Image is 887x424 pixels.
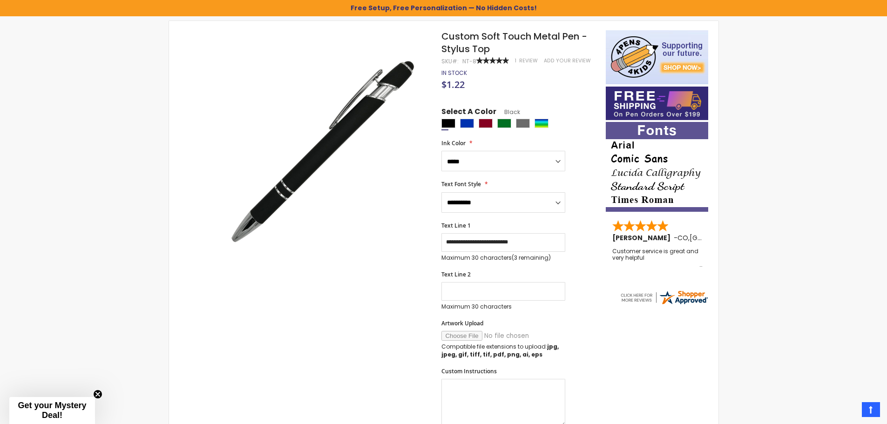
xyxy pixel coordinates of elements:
[544,57,591,64] a: Add Your Review
[862,402,880,417] a: Top
[606,87,708,120] img: Free shipping on orders over $199
[476,57,509,64] div: 100%
[515,57,516,64] span: 1
[606,122,708,212] img: font-personalization-examples
[441,69,467,77] span: In stock
[441,107,496,119] span: Select A Color
[606,30,708,84] img: 4pens 4 kids
[516,119,530,128] div: Grey
[441,30,587,55] span: Custom Soft Touch Metal Pen - Stylus Top
[619,300,709,308] a: 4pens.com certificate URL
[690,233,758,242] span: [GEOGRAPHIC_DATA]
[519,57,538,64] span: Review
[93,390,102,399] button: Close teaser
[441,69,467,77] div: Availability
[496,108,520,116] span: Black
[479,119,493,128] div: Burgundy
[441,139,466,147] span: Ink Color
[462,58,476,65] div: NT-8
[441,343,565,358] p: Compatible file extensions to upload:
[441,319,483,327] span: Artwork Upload
[441,222,471,229] span: Text Line 1
[441,57,459,65] strong: SKU
[9,397,95,424] div: Get your Mystery Deal!Close teaser
[515,57,539,64] a: 1 Review
[441,343,559,358] strong: jpg, jpeg, gif, tiff, tif, pdf, png, ai, eps
[535,119,548,128] div: Assorted
[460,119,474,128] div: Blue
[612,248,703,268] div: Customer service is great and very helpful
[612,233,674,242] span: [PERSON_NAME]
[441,78,465,91] span: $1.22
[441,254,565,262] p: Maximum 30 characters
[497,119,511,128] div: Green
[619,289,709,306] img: 4pens.com widget logo
[441,180,481,188] span: Text Font Style
[441,119,455,128] div: Black
[441,367,497,375] span: Custom Instructions
[217,44,429,256] img: regal_rubber_black_1_1.jpg
[512,254,551,262] span: (3 remaining)
[441,303,565,310] p: Maximum 30 characters
[677,233,688,242] span: CO
[18,401,86,420] span: Get your Mystery Deal!
[441,270,471,278] span: Text Line 2
[674,233,758,242] span: - ,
